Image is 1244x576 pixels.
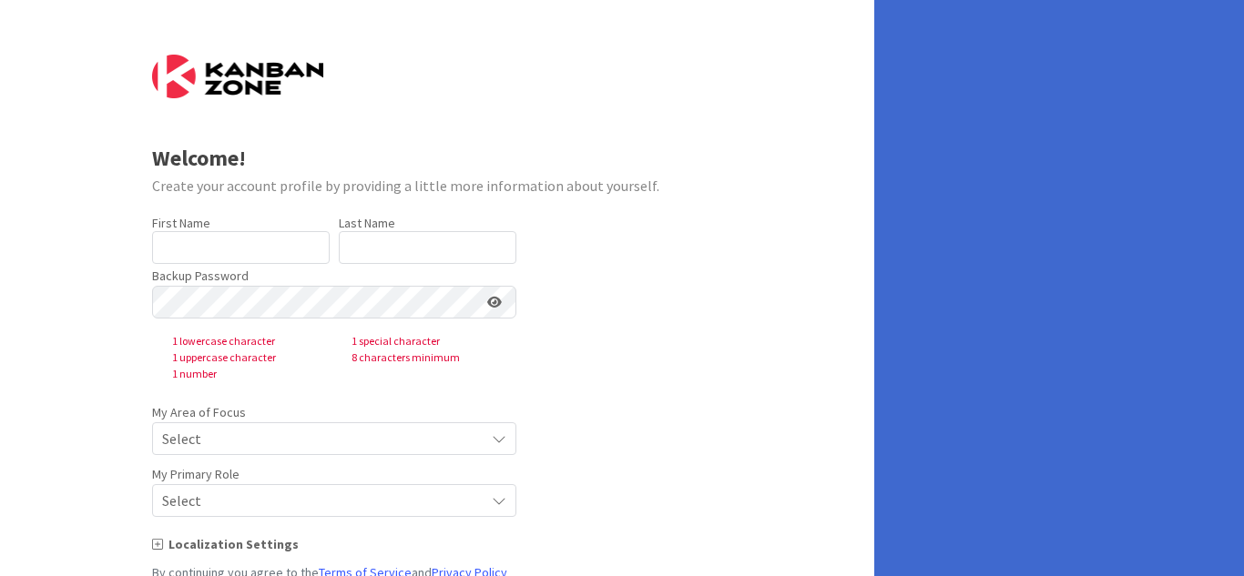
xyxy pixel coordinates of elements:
span: 1 special character [337,333,516,349]
span: 1 uppercase character [158,349,337,366]
div: Welcome! [152,142,723,175]
span: 1 number [158,366,337,382]
div: Create your account profile by providing a little more information about yourself. [152,175,723,197]
span: Select [162,488,475,513]
img: Kanban Zone [152,55,323,98]
span: Select [162,426,475,451]
span: 8 characters minimum [337,349,516,366]
label: My Area of Focus [152,403,246,422]
label: Last Name [339,215,395,231]
label: Backup Password [152,267,249,286]
label: My Primary Role [152,465,240,484]
span: 1 lowercase character [158,333,337,349]
div: Localization Settings [152,535,723,554]
label: First Name [152,215,210,231]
